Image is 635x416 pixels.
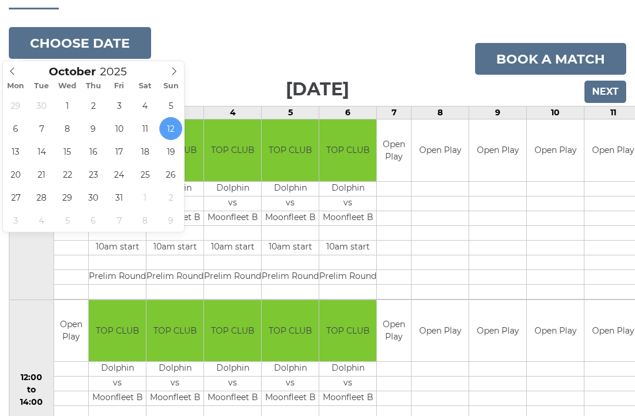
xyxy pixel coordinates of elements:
td: Dolphin [204,362,261,377]
span: September 29, 2025 [4,94,27,117]
span: October 17, 2025 [108,140,131,163]
span: October 30, 2025 [82,186,105,209]
button: Choose date [9,27,151,59]
span: October 2, 2025 [82,94,105,117]
span: Fri [106,82,132,90]
td: Moonfleet B [262,211,319,225]
td: Open Play [377,119,411,181]
td: Dolphin [319,362,376,377]
td: vs [204,377,261,391]
span: October 18, 2025 [133,140,156,163]
span: November 1, 2025 [133,186,156,209]
input: Next [584,81,626,103]
td: Moonfleet B [319,211,376,225]
td: 7 [377,107,412,119]
span: Mon [3,82,29,90]
td: Moonfleet B [204,391,261,406]
td: 10am start [89,240,146,255]
td: TOP CLUB [89,300,146,362]
td: vs [146,377,203,391]
td: 10am start [319,240,376,255]
td: TOP CLUB [319,119,376,181]
span: Scroll to increment [49,66,96,78]
td: Open Play [527,300,584,362]
span: October 15, 2025 [56,140,79,163]
td: 10am start [204,240,261,255]
td: Prelim Round [262,269,319,284]
td: vs [262,377,319,391]
span: October 4, 2025 [133,94,156,117]
span: October 16, 2025 [82,140,105,163]
span: November 2, 2025 [159,186,182,209]
td: 10am start [262,240,319,255]
td: Open Play [412,119,469,181]
span: October 11, 2025 [133,117,156,140]
span: October 19, 2025 [159,140,182,163]
a: Book a match [475,43,626,75]
span: November 9, 2025 [159,209,182,232]
td: Prelim Round [204,269,261,284]
td: Dolphin [89,362,146,377]
span: October 27, 2025 [4,186,27,209]
td: Dolphin [146,362,203,377]
span: November 8, 2025 [133,209,156,232]
span: Sun [158,82,184,90]
span: October 5, 2025 [159,94,182,117]
td: Dolphin [262,362,319,377]
td: vs [319,196,376,211]
td: Moonfleet B [319,391,376,406]
td: Open Play [527,119,584,181]
span: October 10, 2025 [108,117,131,140]
td: 9 [469,107,527,119]
td: TOP CLUB [146,300,203,362]
span: October 6, 2025 [4,117,27,140]
span: November 3, 2025 [4,209,27,232]
td: Open Play [469,119,526,181]
td: 10am start [146,240,203,255]
span: October 22, 2025 [56,163,79,186]
span: November 4, 2025 [30,209,53,232]
span: September 30, 2025 [30,94,53,117]
span: November 6, 2025 [82,209,105,232]
span: October 14, 2025 [30,140,53,163]
td: Open Play [54,300,88,362]
span: Thu [81,82,106,90]
td: TOP CLUB [204,119,261,181]
td: Prelim Round [146,269,203,284]
td: Dolphin [319,181,376,196]
span: October 8, 2025 [56,117,79,140]
td: 8 [412,107,469,119]
td: vs [319,377,376,391]
span: November 7, 2025 [108,209,131,232]
span: October 24, 2025 [108,163,131,186]
td: vs [89,377,146,391]
span: October 26, 2025 [159,163,182,186]
span: Sat [132,82,158,90]
td: Open Play [412,300,469,362]
td: 5 [262,107,319,119]
span: October 13, 2025 [4,140,27,163]
td: TOP CLUB [204,300,261,362]
span: October 21, 2025 [30,163,53,186]
span: Tue [29,82,55,90]
td: Moonfleet B [146,391,203,406]
span: October 31, 2025 [108,186,131,209]
span: November 5, 2025 [56,209,79,232]
td: TOP CLUB [262,300,319,362]
td: TOP CLUB [262,119,319,181]
span: October 29, 2025 [56,186,79,209]
span: October 20, 2025 [4,163,27,186]
span: Wed [55,82,81,90]
span: October 25, 2025 [133,163,156,186]
td: TOP CLUB [319,300,376,362]
td: Moonfleet B [89,391,146,406]
td: Prelim Round [319,269,376,284]
span: October 12, 2025 [159,117,182,140]
td: 10 [527,107,584,119]
td: Dolphin [262,181,319,196]
span: October 3, 2025 [108,94,131,117]
td: Moonfleet B [262,391,319,406]
span: October 7, 2025 [30,117,53,140]
span: October 28, 2025 [30,186,53,209]
span: October 9, 2025 [82,117,105,140]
